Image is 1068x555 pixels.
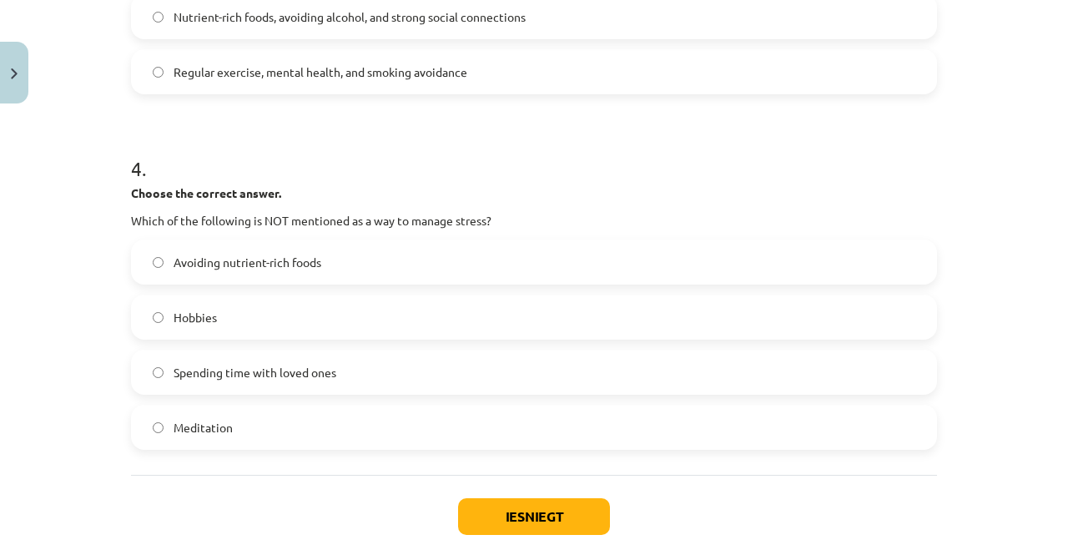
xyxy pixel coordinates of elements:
h1: 4 . [131,128,937,179]
span: Nutrient-rich foods, avoiding alcohol, and strong social connections [174,8,526,26]
button: Iesniegt [458,498,610,535]
p: Which of the following is NOT mentioned as a way to manage stress? [131,212,937,230]
input: Avoiding nutrient-rich foods [153,257,164,268]
input: Regular exercise, mental health, and smoking avoidance [153,67,164,78]
input: Hobbies [153,312,164,323]
span: Spending time with loved ones [174,364,336,381]
span: Avoiding nutrient-rich foods [174,254,321,271]
span: Meditation [174,419,233,436]
img: icon-close-lesson-0947bae3869378f0d4975bcd49f059093ad1ed9edebbc8119c70593378902aed.svg [11,68,18,79]
input: Spending time with loved ones [153,367,164,378]
span: Regular exercise, mental health, and smoking avoidance [174,63,467,81]
input: Meditation [153,422,164,433]
strong: Choose the correct answer. [131,185,281,200]
span: Hobbies [174,309,217,326]
input: Nutrient-rich foods, avoiding alcohol, and strong social connections [153,12,164,23]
